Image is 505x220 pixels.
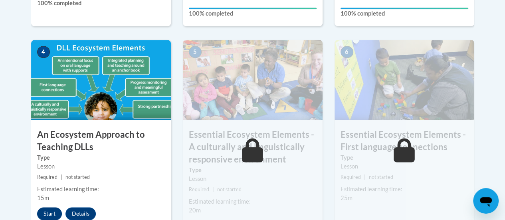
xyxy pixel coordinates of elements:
span: | [61,174,62,180]
span: not started [65,174,90,180]
span: 15m [37,194,49,201]
h3: Essential Ecosystem Elements - First language connections [335,129,474,153]
span: Required [37,174,57,180]
span: | [364,174,366,180]
span: 5 [189,46,202,58]
span: | [212,186,214,192]
h3: Essential Ecosystem Elements - A culturally and linguistically responsive environment [183,129,323,165]
span: 20m [189,207,201,214]
div: Lesson [341,162,468,171]
div: Estimated learning time: [189,197,317,206]
div: Lesson [189,174,317,183]
div: Lesson [37,162,165,171]
span: not started [217,186,242,192]
div: Estimated learning time: [341,185,468,194]
img: Course Image [183,40,323,120]
button: Start [37,207,62,220]
span: Required [341,174,361,180]
div: Estimated learning time: [37,185,165,194]
div: Your progress [341,8,468,9]
label: Type [37,153,165,162]
button: Details [65,207,96,220]
h3: An Ecosystem Approach to Teaching DLLs [31,129,171,153]
span: not started [369,174,393,180]
img: Course Image [335,40,474,120]
div: Your progress [189,8,317,9]
span: 4 [37,46,50,58]
img: Course Image [31,40,171,120]
label: 100% completed [189,9,317,18]
span: 25m [341,194,353,201]
label: Type [341,153,468,162]
iframe: Button to launch messaging window [473,188,499,214]
span: Required [189,186,209,192]
label: 100% completed [341,9,468,18]
span: 6 [341,46,353,58]
label: Type [189,166,317,174]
